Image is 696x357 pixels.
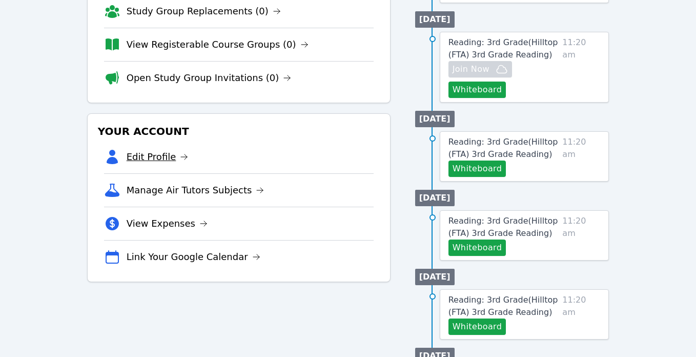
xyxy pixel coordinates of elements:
a: Link Your Google Calendar [127,250,260,264]
button: Join Now [448,61,512,77]
a: View Registerable Course Groups (0) [127,37,309,52]
li: [DATE] [415,269,455,285]
span: Reading: 3rd Grade ( Hilltop (FTA) 3rd Grade Reading ) [448,37,558,60]
span: 11:20 am [562,136,600,177]
button: Whiteboard [448,161,506,177]
li: [DATE] [415,111,455,127]
span: Reading: 3rd Grade ( Hilltop (FTA) 3rd Grade Reading ) [448,216,558,238]
a: Reading: 3rd Grade(Hilltop (FTA) 3rd Grade Reading) [448,215,559,240]
a: Reading: 3rd Grade(Hilltop (FTA) 3rd Grade Reading) [448,136,559,161]
a: Reading: 3rd Grade(Hilltop (FTA) 3rd Grade Reading) [448,36,559,61]
a: Reading: 3rd Grade(Hilltop (FTA) 3rd Grade Reading) [448,294,559,319]
span: 11:20 am [562,36,600,98]
h3: Your Account [96,122,382,141]
span: Reading: 3rd Grade ( Hilltop (FTA) 3rd Grade Reading ) [448,295,558,317]
a: Manage Air Tutors Subjects [127,183,264,197]
a: View Expenses [127,216,208,231]
a: Edit Profile [127,150,189,164]
span: 11:20 am [562,215,600,256]
li: [DATE] [415,190,455,206]
a: Study Group Replacements (0) [127,4,281,18]
li: [DATE] [415,11,455,28]
button: Whiteboard [448,240,506,256]
span: Reading: 3rd Grade ( Hilltop (FTA) 3rd Grade Reading ) [448,137,558,159]
button: Whiteboard [448,319,506,335]
span: Join Now [453,63,489,75]
a: Open Study Group Invitations (0) [127,71,292,85]
span: 11:20 am [562,294,600,335]
button: Whiteboard [448,82,506,98]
